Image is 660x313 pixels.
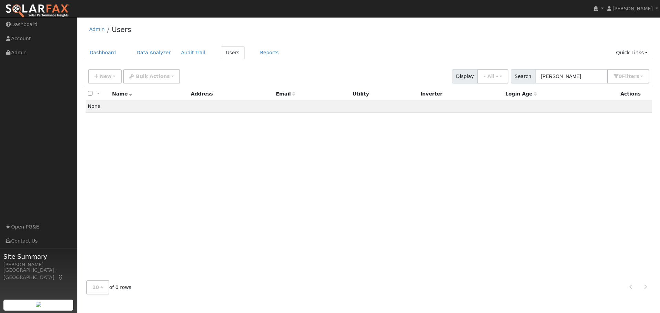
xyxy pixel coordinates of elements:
span: Filter [622,74,639,79]
div: Actions [620,90,649,98]
img: retrieve [36,302,41,307]
input: Search [535,69,608,83]
button: 10 [86,280,109,294]
div: [PERSON_NAME] [3,261,74,268]
a: Audit Trail [176,46,210,59]
div: [GEOGRAPHIC_DATA], [GEOGRAPHIC_DATA] [3,267,74,281]
a: Reports [255,46,284,59]
div: Utility [352,90,416,98]
span: of 0 rows [86,280,132,294]
span: Name [112,91,132,97]
span: Days since last login [505,91,537,97]
a: Quick Links [611,46,653,59]
span: Search [511,69,535,83]
div: Inverter [420,90,500,98]
a: Admin [89,26,105,32]
button: Bulk Actions [123,69,180,83]
a: Users [112,25,131,34]
span: s [636,74,639,79]
span: Site Summary [3,252,74,261]
a: Map [58,275,64,280]
td: None [86,100,652,113]
button: 0Filters [607,69,649,83]
a: Data Analyzer [131,46,176,59]
button: - All - [477,69,508,83]
span: Display [452,69,478,83]
a: Users [221,46,245,59]
img: SolarFax [5,4,70,18]
div: Address [191,90,271,98]
span: 10 [92,284,99,290]
span: Bulk Actions [136,74,170,79]
a: Dashboard [85,46,121,59]
span: New [100,74,111,79]
span: Email [276,91,295,97]
span: [PERSON_NAME] [613,6,653,11]
button: New [88,69,122,83]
